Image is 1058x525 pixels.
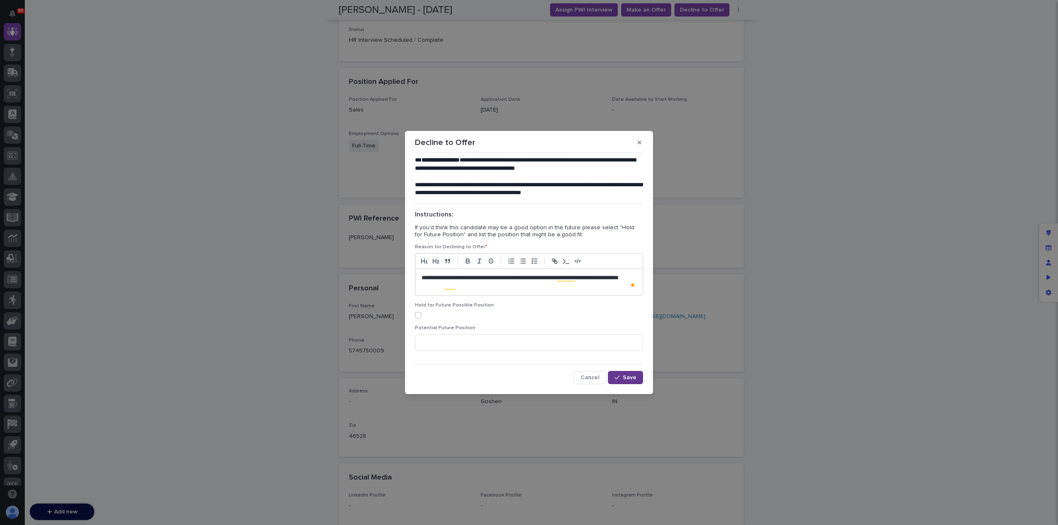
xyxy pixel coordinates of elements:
[415,245,487,249] span: Reason for Declining to Offer
[48,101,109,116] a: 🔗Onboarding Call
[415,303,494,308] span: Hold for Future Possible Position
[8,128,23,143] img: 1736555164131-43832dd5-751b-4058-ba23-39d91318e5a0
[8,8,25,24] img: Stacker
[82,153,100,159] span: Pylon
[28,136,105,143] div: We're available if you need us!
[28,128,136,136] div: Start new chat
[623,375,636,380] span: Save
[415,325,475,330] span: Potential Future Position
[608,371,643,384] button: Save
[8,33,150,46] p: Welcome 👋
[415,138,475,147] p: Decline to Offer
[58,152,100,159] a: Powered byPylon
[415,269,643,295] div: To enrich screen reader interactions, please activate Accessibility in Grammarly extension settings
[52,105,58,112] div: 🔗
[17,104,45,112] span: Help Docs
[8,105,15,112] div: 📖
[8,46,150,59] p: How can we help?
[574,371,606,384] button: Cancel
[415,224,643,238] p: If you'd think this candidate may be a good option in the future please select "Hold for Future P...
[415,211,643,219] h2: Instructions:
[581,375,599,380] span: Cancel
[141,130,150,140] button: Start new chat
[60,104,105,112] span: Onboarding Call
[5,101,48,116] a: 📖Help Docs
